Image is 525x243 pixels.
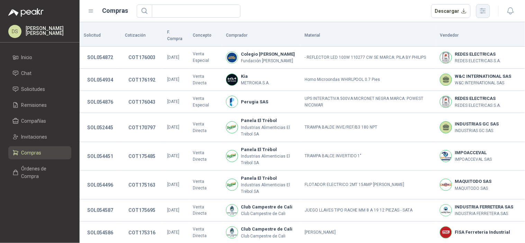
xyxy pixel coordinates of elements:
b: REDES ELECTRICAS [455,51,501,58]
td: UPS INTERACTIVA 500VA MICRONET NEGRA MARCA: POWEST NICOMAR [300,91,436,113]
img: Company Logo [226,74,238,85]
img: Logo peakr [8,8,44,17]
b: Kia [241,73,270,80]
img: Company Logo [440,227,452,238]
p: MAQUITODO SAS [455,185,491,192]
img: Company Logo [440,96,452,108]
p: IMPOACCEVAL SAS [455,156,492,163]
td: Venta Directa [189,199,222,222]
b: Panela El Trébol [241,117,296,124]
a: Compras [8,146,71,159]
b: Panela El Trébol [241,175,296,182]
span: [DATE] [167,230,179,235]
button: COT176003 [125,51,159,64]
img: Company Logo [226,150,238,162]
th: Cotización [121,25,163,47]
p: Industrias Alimenticias El Trébol SA [241,153,296,166]
span: Inicio [21,54,33,61]
p: REDES ELECTRICAS S.A. [455,102,501,109]
a: Compañías [8,114,71,128]
div: DS [8,25,21,38]
a: Inicio [8,51,71,64]
span: [DATE] [167,182,179,187]
b: IMPOACCEVAL [455,149,492,156]
img: Company Logo [226,52,238,63]
td: Venta Directa [189,171,222,199]
th: Vendedor [436,25,525,47]
span: Invitaciones [21,133,47,141]
b: REDES ELECTRICAS [455,95,501,102]
b: Club Campestre de Cali [241,226,292,233]
p: INDUSTRIA FERRETERA SAS [455,211,513,217]
th: F. Compra [163,25,189,47]
th: Material [300,25,436,47]
th: Comprador [222,25,300,47]
span: Remisiones [21,101,47,109]
button: SOL054872 [84,51,117,64]
b: Club Campestre de Cali [241,204,292,211]
td: JUEGO LLAVES TIPO RACHE MM 8 A 19 12 PIEZAS - SATA [300,199,436,222]
b: Perugia SAS [241,99,268,105]
td: Venta Especial [189,47,222,69]
td: FLOTADOR ELECTRICO 2MT 15AMP [PERSON_NAME] [300,171,436,199]
a: Solicitudes [8,83,71,96]
b: MAQUITODO SAS [455,178,491,185]
p: REDES ELECTRICAS S.A. [455,58,501,64]
td: TRAMPA BALCE INVERTIDO 1" [300,142,436,171]
th: Solicitud [80,25,121,47]
button: COT170797 [125,121,159,134]
p: INDUSTRIAS GC SAS [455,128,499,134]
span: [DATE] [167,55,179,60]
img: Company Logo [226,205,238,216]
button: SOL054496 [84,179,117,191]
img: Company Logo [226,227,238,238]
span: Compras [21,149,42,157]
p: Fundación [PERSON_NAME] [241,58,295,64]
img: Company Logo [226,179,238,190]
h1: Compras [102,6,128,16]
td: Venta Directa [189,113,222,142]
a: Invitaciones [8,130,71,143]
span: [DATE] [167,77,179,82]
b: INDUSTRIAS GC SAS [455,121,499,128]
button: SOL054586 [84,226,117,239]
b: FISA Ferreteria Industrial [455,229,510,236]
button: COT176192 [125,74,159,86]
img: Company Logo [440,52,452,63]
button: SOL052445 [84,121,117,134]
button: COT176043 [125,96,159,108]
span: Solicitudes [21,85,45,93]
p: [PERSON_NAME] [PERSON_NAME] [26,26,71,36]
td: Venta Directa [189,142,222,171]
img: Company Logo [440,150,452,162]
b: Colegio [PERSON_NAME] [241,51,295,58]
p: Club Campestre de Cali [241,233,292,240]
button: SOL054934 [84,74,117,86]
b: Panela El Trébol [241,146,296,153]
span: [DATE] [167,208,179,213]
td: TRAMPA BALDE INVE/REF/B3 180 NPT [300,113,436,142]
a: Órdenes de Compra [8,162,71,183]
span: [DATE] [167,125,179,130]
span: Órdenes de Compra [21,165,65,180]
th: Concepto [189,25,222,47]
span: [DATE] [167,153,179,158]
a: Remisiones [8,99,71,112]
button: SOL054876 [84,96,117,108]
button: COT175316 [125,226,159,239]
p: Industrias Alimenticias El Trébol SA [241,182,296,195]
button: Descargar [431,4,471,18]
span: Compañías [21,117,46,125]
td: Venta Especial [189,91,222,113]
td: - REFLECTOR LED 100W 110277 CW SE MARCA: PILA BY PHILIPS [300,47,436,69]
a: Chat [8,67,71,80]
img: Company Logo [226,96,238,108]
b: W&C INTERNATIONAL SAS [455,73,511,80]
button: SOL054451 [84,150,117,162]
img: Company Logo [440,179,452,190]
td: Horno Microondas WHIRLPOOL 0.7 Pies [300,69,436,91]
p: Industrias Alimenticias El Trébol SA [241,124,296,138]
span: Chat [21,69,32,77]
p: W&C INTERNATIONAL SAS [455,80,511,86]
b: INDUSTRIA FERRETERA SAS [455,204,513,211]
